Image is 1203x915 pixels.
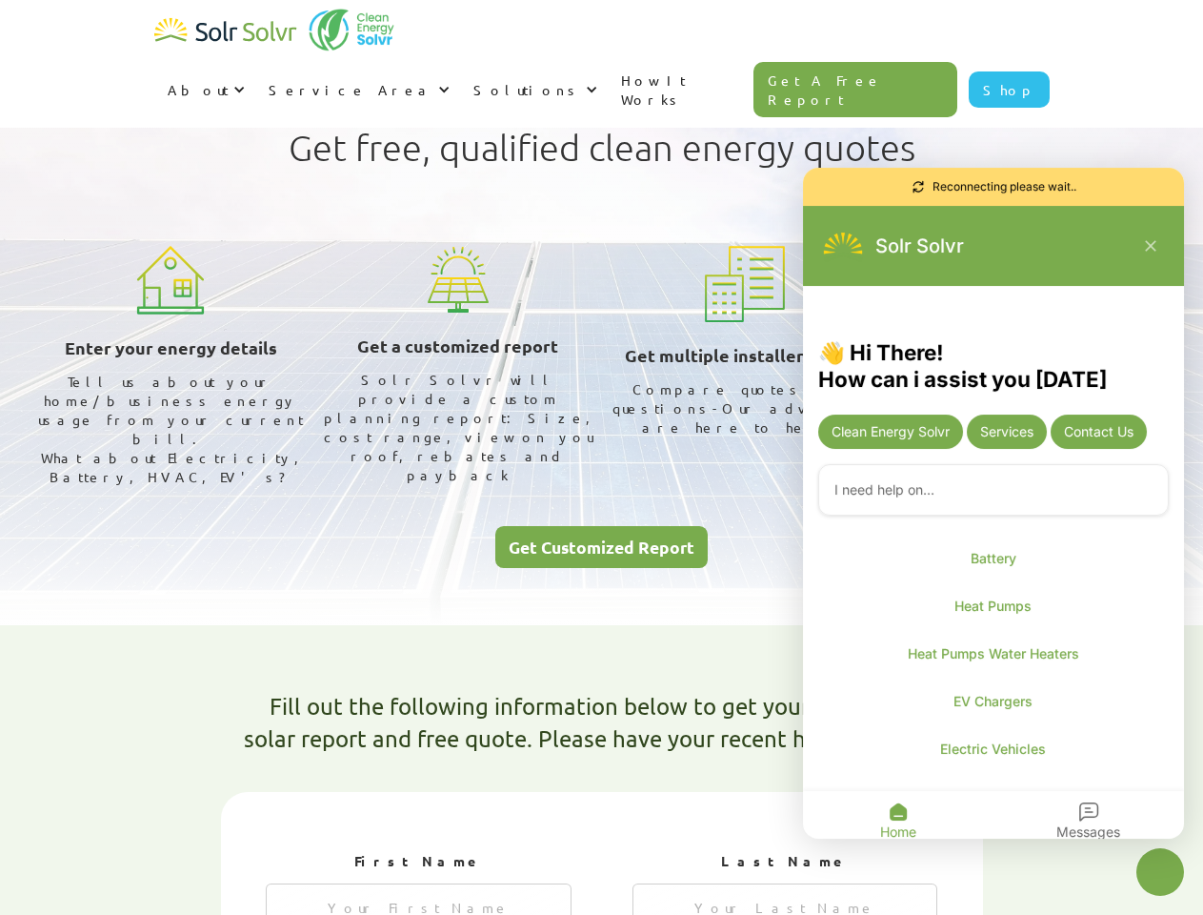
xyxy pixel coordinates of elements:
h1: Get free, qualified clean energy quotes [289,127,915,169]
div: About [168,80,229,99]
a: Open link Heat Pumps [818,586,1169,626]
h1: Fill out the following information below to get your customized solar report and free quote. Plea... [244,690,960,754]
a: Shop [969,71,1050,108]
div: Open Home tab [803,791,993,850]
h3: Get multiple installer quotes [625,341,866,370]
h3: Get a customized report [357,332,558,360]
a: Get Customized Report [495,526,708,569]
div: Open Messages tab [993,791,1184,850]
button: Close chatbot [1133,228,1169,264]
div: Solr Solvr [875,233,964,259]
h3: Enter your energy details [65,334,277,362]
div: Send Tell me more about your services [967,415,1047,449]
div: Solutions [473,80,581,99]
div: Messages [1057,823,1121,842]
div: Chatbot is open [803,168,1184,839]
div: 👋 Hi There! How can i assist you [DATE] [818,339,1169,392]
div: Service Area [255,61,460,118]
a: Open link Battery [818,539,1169,579]
div: Reconnecting please wait.. [933,177,1077,196]
a: Open link Photovoltaic Shingles [818,777,1169,817]
button: Close chatbot widget [1136,848,1184,896]
h2: First Name [266,852,571,871]
div: Solutions [460,61,608,118]
div: Tell us about your home/business energy usage from your current bill. What about Electricity, Bat... [35,372,308,486]
div: Compare quotes, ask questions-Our advisors are here to help. [610,379,882,437]
h2: Last Name [632,852,938,871]
img: 1702586718.png [818,221,868,271]
div: Send Tell me more about clean energy [818,415,963,449]
div: Send Contact Us [1051,415,1147,449]
div: Solr Solvr will provide a custom planning report: Size, cost range, view on you roof, rebates and... [322,370,594,484]
div: Service Area [269,80,433,99]
a: Get A Free Report [753,62,957,117]
a: Open link Heat Pumps Water Heaters [818,634,1169,674]
a: Open link EV Chargers [818,681,1169,722]
div: Get Customized Report [509,539,694,556]
div: Home [880,823,916,842]
a: How It Works [608,51,754,128]
div: About [154,61,255,118]
a: Open link Electric Vehicles [818,729,1169,769]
